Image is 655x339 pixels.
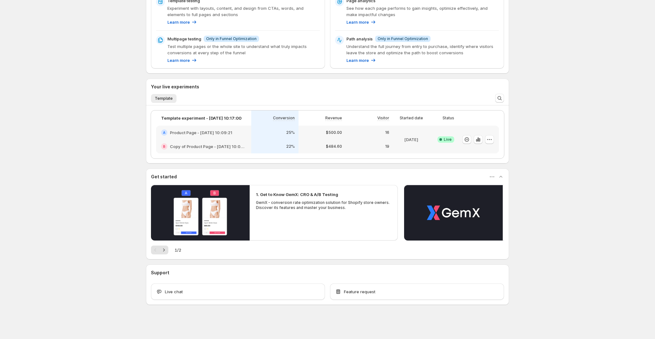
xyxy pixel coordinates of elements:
[326,144,342,149] p: $484.60
[256,191,338,198] h2: 1. Get to Know GemX: CRO & A/B Testing
[404,136,418,143] p: [DATE]
[378,36,428,41] span: Only in Funnel Optimization
[346,57,376,63] a: Learn more
[170,143,246,150] h2: Copy of Product Page - [DATE] 10:09:21
[167,57,190,63] p: Learn more
[175,247,181,253] span: 1 / 2
[444,137,452,142] span: Live
[167,57,197,63] a: Learn more
[159,246,168,254] button: Next
[161,115,241,121] p: Template experiment - [DATE] 10:17:00
[344,288,375,295] span: Feature request
[167,36,201,42] p: Multipage testing
[151,84,199,90] h3: Your live experiments
[256,200,391,210] p: GemX - conversion rate optimization solution for Shopify store owners. Discover its features and ...
[273,116,295,121] p: Conversion
[151,174,177,180] h3: Get started
[495,94,504,103] button: Search and filter results
[163,131,165,134] h2: A
[167,43,320,56] p: Test multiple pages or the whole site to understand what truly impacts conversions at every step ...
[155,96,173,101] span: Template
[151,185,250,241] button: Play video
[167,5,320,18] p: Experiment with layouts, content, and design from CTAs, words, and elements to full pages and sec...
[170,129,232,136] h2: Product Page - [DATE] 10:09:21
[385,144,389,149] p: 19
[377,116,389,121] p: Visitor
[400,116,423,121] p: Started date
[443,116,454,121] p: Status
[206,36,257,41] span: Only in Funnel Optimization
[346,36,373,42] p: Path analysis
[151,270,169,276] h3: Support
[163,145,165,148] h2: B
[167,19,190,25] p: Learn more
[167,19,197,25] a: Learn more
[385,130,389,135] p: 16
[326,130,342,135] p: $500.00
[346,5,499,18] p: See how each page performs to gain insights, optimize effectively, and make impactful changes
[325,116,342,121] p: Revenue
[346,43,499,56] p: Understand the full journey from entry to purchase, identify where visitors leave the store and o...
[151,246,168,254] nav: Pagination
[286,144,295,149] p: 22%
[346,19,376,25] a: Learn more
[404,185,503,241] button: Play video
[346,19,369,25] p: Learn more
[346,57,369,63] p: Learn more
[286,130,295,135] p: 25%
[165,288,183,295] span: Live chat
